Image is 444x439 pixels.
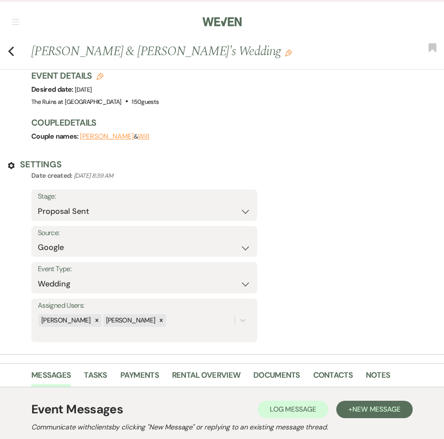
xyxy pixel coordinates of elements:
a: Rental Overview [172,369,240,387]
a: Tasks [84,369,107,387]
span: [DATE] 8:39 AM [74,172,113,180]
span: The Ruins at [GEOGRAPHIC_DATA] [31,98,122,106]
h1: [PERSON_NAME] & [PERSON_NAME]'s Wedding [31,42,358,60]
span: & [80,133,149,140]
button: Log Message [258,401,328,418]
label: Event Type: [38,263,251,276]
a: Messages [31,369,71,387]
span: Log Message [270,405,316,414]
h2: Communicate with clients by clicking "New Message" or replying to an existing message thread. [31,422,413,432]
span: Desired date: [31,85,75,94]
span: Date created: [31,171,74,180]
label: Assigned Users: [38,299,251,312]
button: +New Message [336,401,413,418]
span: 150 guests [132,98,159,106]
h3: Settings [20,158,62,170]
button: Will [138,133,149,140]
a: Documents [253,369,300,387]
div: [PERSON_NAME] [103,314,157,327]
label: Stage: [38,190,251,203]
button: Settings [8,158,62,170]
a: Notes [366,369,390,387]
button: Edit [285,49,292,57]
div: [PERSON_NAME] [39,314,92,327]
h3: Event Details [31,70,159,82]
a: Payments [120,369,159,387]
label: Source: [38,227,251,239]
h1: Event Messages [31,400,123,419]
span: [DATE] [75,86,92,93]
span: Couple names: [31,132,80,141]
img: Weven Logo [202,13,242,31]
a: Contacts [313,369,353,387]
h3: Couple Details [31,116,435,129]
span: New Message [352,405,401,414]
button: [PERSON_NAME] [80,133,134,140]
